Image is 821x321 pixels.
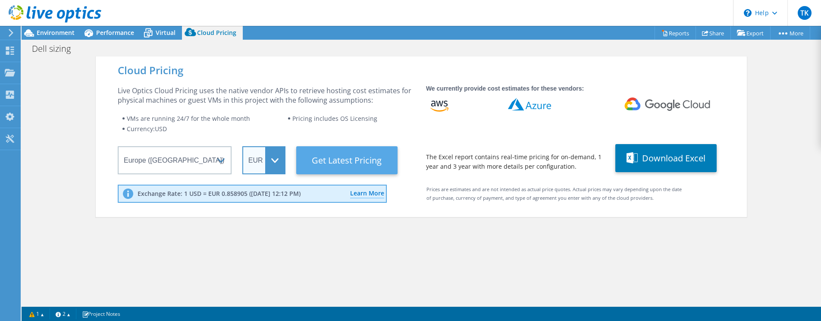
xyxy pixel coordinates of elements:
[50,308,76,319] a: 2
[615,144,717,172] button: Download Excel
[23,308,50,319] a: 1
[118,66,725,75] div: Cloud Pricing
[412,185,685,208] div: Prices are estimates and are not intended as actual price quotes. Actual prices may vary dependin...
[292,114,377,123] span: Pricing includes OS Licensing
[744,9,752,17] svg: \n
[798,6,812,20] span: TK
[655,26,696,40] a: Reports
[426,85,584,92] strong: We currently provide cost estimates for these vendors:
[37,28,75,37] span: Environment
[696,26,731,40] a: Share
[426,152,605,171] div: The Excel report contains real-time pricing for on-demand, 1 year and 3 year with more details pe...
[118,86,415,105] div: Live Optics Cloud Pricing uses the native vendor APIs to retrieve hosting cost estimates for phys...
[28,44,84,53] h1: Dell sizing
[730,26,771,40] a: Export
[127,125,167,133] span: Currency: USD
[96,28,134,37] span: Performance
[296,146,398,174] button: Get Latest Pricing
[770,26,810,40] a: More
[156,28,175,37] span: Virtual
[197,28,236,37] span: Cloud Pricing
[76,308,126,319] a: Project Notes
[127,114,250,123] span: VMs are running 24/7 for the whole month
[138,190,301,198] p: Exchange Rate: 1 USD = EUR 0.858905 ([DATE] 12:12 PM)
[350,189,384,198] a: Learn More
